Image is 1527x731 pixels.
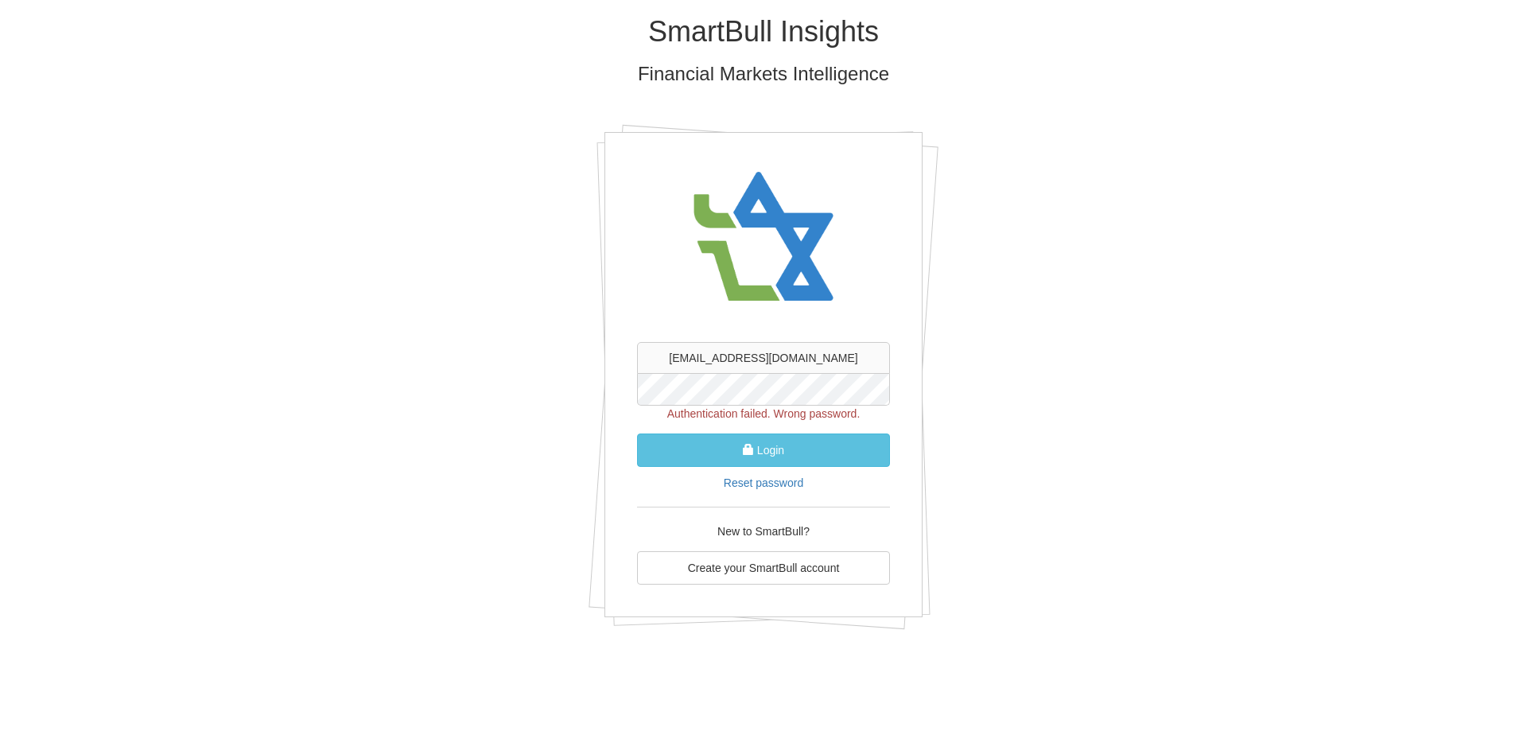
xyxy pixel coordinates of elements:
a: Create your SmartBull account [637,551,890,585]
a: Reset password [724,476,803,489]
p: Authentication failed. Wrong password. [637,406,890,422]
button: Login [637,434,890,467]
img: avatar [684,157,843,318]
h1: SmartBull Insights [298,16,1229,48]
span: New to SmartBull? [717,525,810,538]
h3: Financial Markets Intelligence [298,64,1229,84]
input: username [637,342,890,374]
